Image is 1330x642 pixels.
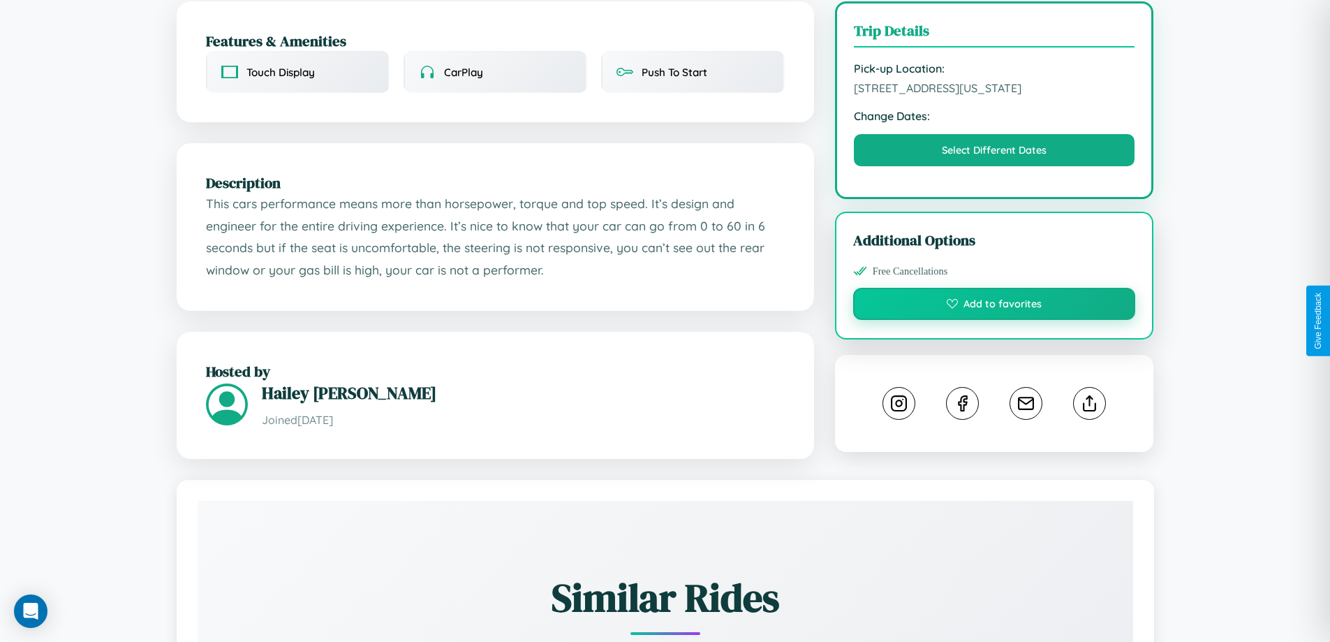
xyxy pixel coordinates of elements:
strong: Pick-up Location: [854,61,1135,75]
h2: Features & Amenities [206,31,785,51]
p: Joined [DATE] [262,410,785,430]
span: Free Cancellations [873,265,948,277]
h3: Additional Options [853,230,1136,250]
button: Select Different Dates [854,134,1135,166]
p: This cars performance means more than horsepower, torque and top speed. It’s design and engineer ... [206,193,785,282]
span: CarPlay [444,66,483,79]
span: [STREET_ADDRESS][US_STATE] [854,81,1135,95]
h3: Trip Details [854,20,1135,48]
span: Push To Start [642,66,707,79]
strong: Change Dates: [854,109,1135,123]
h3: Hailey [PERSON_NAME] [262,381,785,404]
span: Touch Display [246,66,315,79]
button: Add to favorites [853,288,1136,320]
div: Open Intercom Messenger [14,594,47,628]
h2: Hosted by [206,361,785,381]
h2: Similar Rides [246,571,1084,625]
div: Give Feedback [1313,293,1323,349]
h2: Description [206,173,785,193]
